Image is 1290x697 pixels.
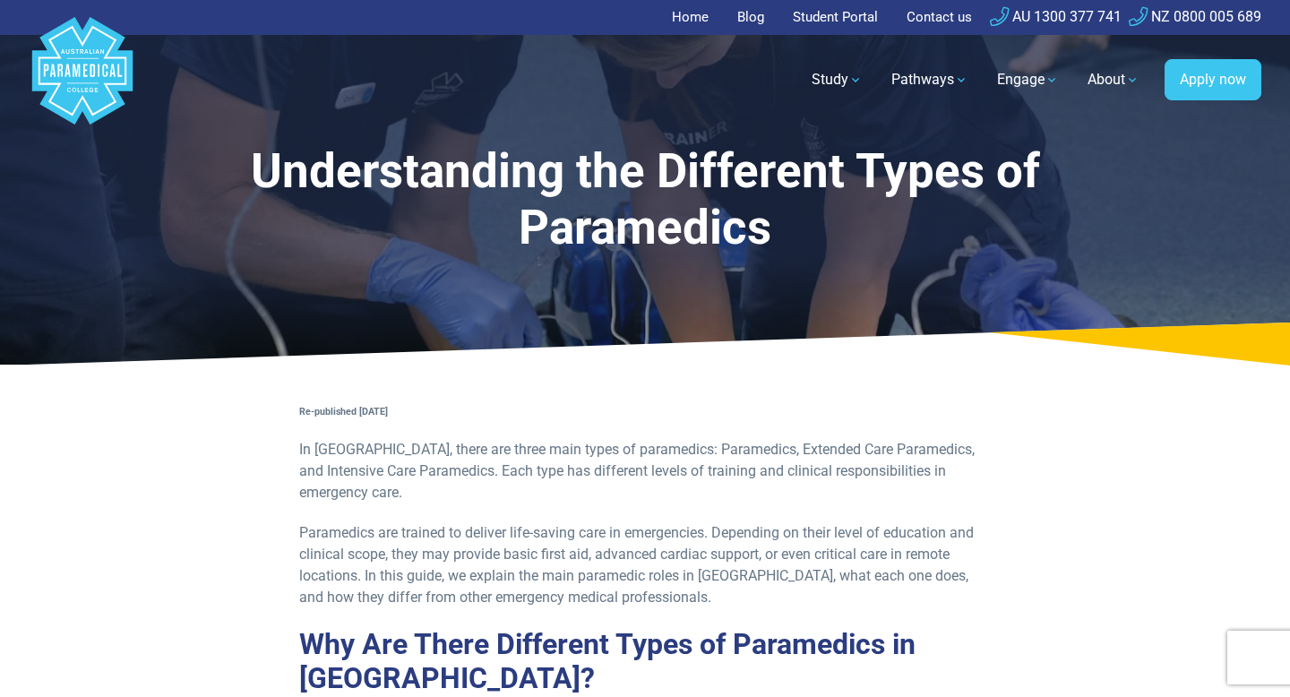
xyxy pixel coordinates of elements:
[881,55,979,105] a: Pathways
[299,406,388,417] strong: Re-published [DATE]
[1077,55,1150,105] a: About
[986,55,1070,105] a: Engage
[1129,8,1261,25] a: NZ 0800 005 689
[1165,59,1261,100] a: Apply now
[299,439,991,503] p: In [GEOGRAPHIC_DATA], there are three main types of paramedics: Paramedics, Extended Care Paramed...
[801,55,873,105] a: Study
[29,35,136,125] a: Australian Paramedical College
[183,143,1107,257] h1: Understanding the Different Types of Paramedics
[299,627,991,696] h2: Why Are There Different Types of Paramedics in [GEOGRAPHIC_DATA]?
[990,8,1122,25] a: AU 1300 377 741
[299,522,991,608] p: Paramedics are trained to deliver life-saving care in emergencies. Depending on their level of ed...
